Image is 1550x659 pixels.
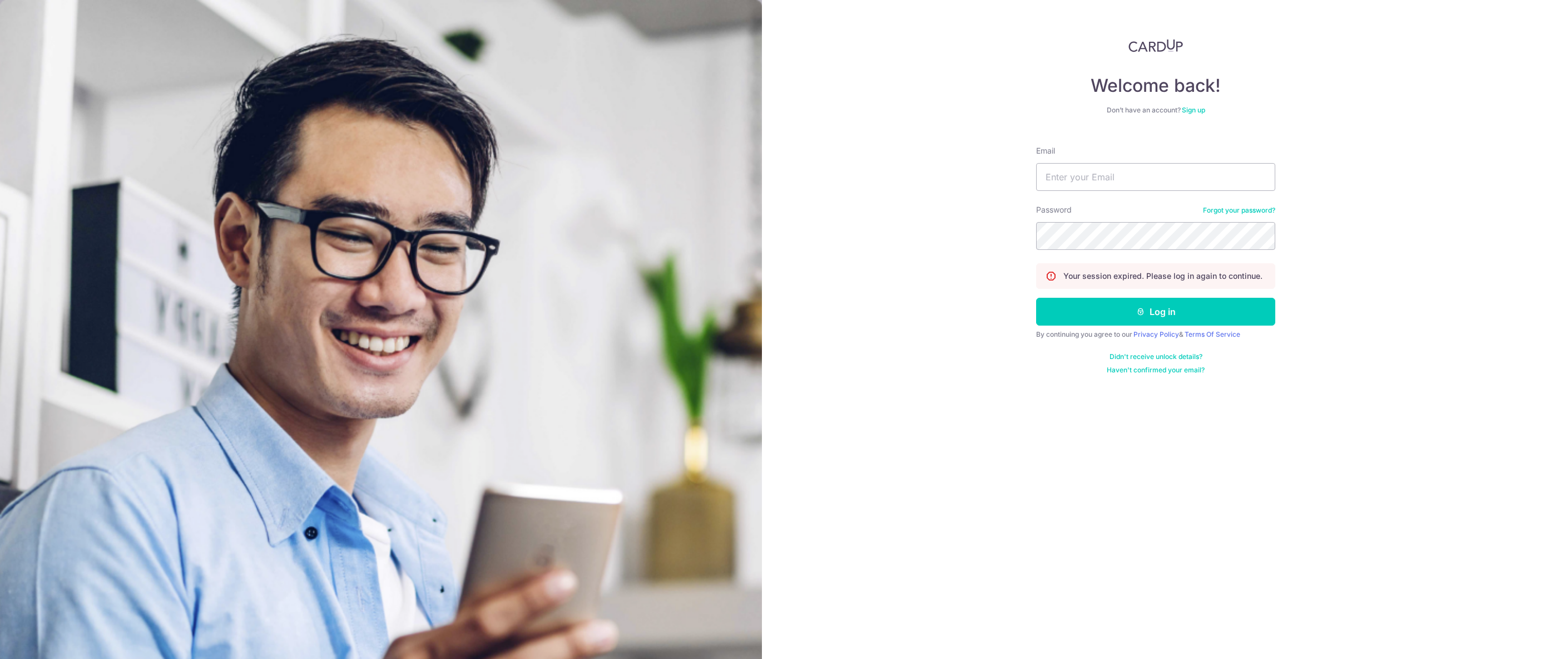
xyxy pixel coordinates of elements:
[1133,330,1179,338] a: Privacy Policy
[1182,106,1205,114] a: Sign up
[1185,330,1240,338] a: Terms Of Service
[1036,204,1072,215] label: Password
[1036,298,1275,326] button: Log in
[1128,39,1183,52] img: CardUp Logo
[1036,145,1055,156] label: Email
[1063,271,1262,282] p: Your session expired. Please log in again to continue.
[1203,206,1275,215] a: Forgot your password?
[1036,106,1275,115] div: Don’t have an account?
[1036,330,1275,339] div: By continuing you agree to our &
[1036,75,1275,97] h4: Welcome back!
[1110,352,1202,361] a: Didn't receive unlock details?
[1107,366,1205,375] a: Haven't confirmed your email?
[1036,163,1275,191] input: Enter your Email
